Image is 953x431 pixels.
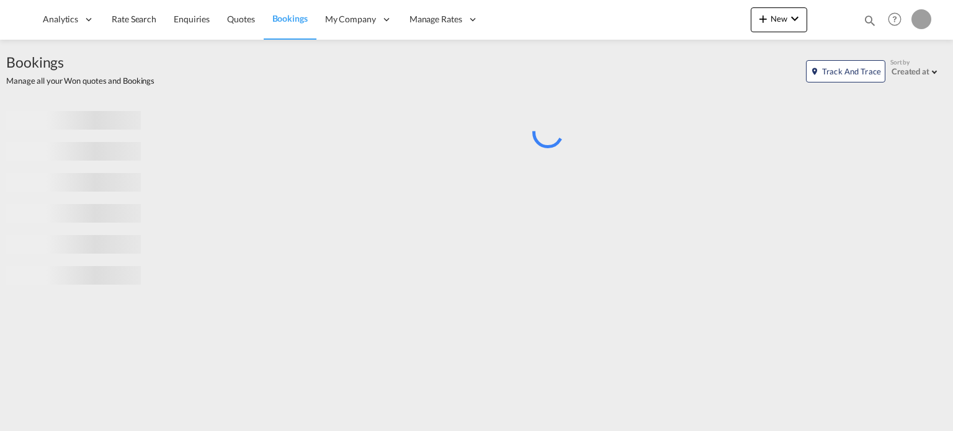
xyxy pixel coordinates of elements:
[863,14,877,27] md-icon: icon-magnify
[6,52,154,72] span: Bookings
[43,13,78,25] span: Analytics
[787,11,802,26] md-icon: icon-chevron-down
[174,14,210,24] span: Enquiries
[884,9,905,30] span: Help
[810,67,819,76] md-icon: icon-map-marker
[227,14,254,24] span: Quotes
[890,58,910,66] span: Sort by
[272,13,308,24] span: Bookings
[756,14,802,24] span: New
[863,14,877,32] div: icon-magnify
[806,60,885,82] button: icon-map-markerTrack and Trace
[751,7,807,32] button: icon-plus 400-fgNewicon-chevron-down
[892,66,929,76] div: Created at
[325,13,376,25] span: My Company
[756,11,771,26] md-icon: icon-plus 400-fg
[112,14,156,24] span: Rate Search
[884,9,911,31] div: Help
[409,13,462,25] span: Manage Rates
[6,75,154,86] span: Manage all your Won quotes and Bookings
